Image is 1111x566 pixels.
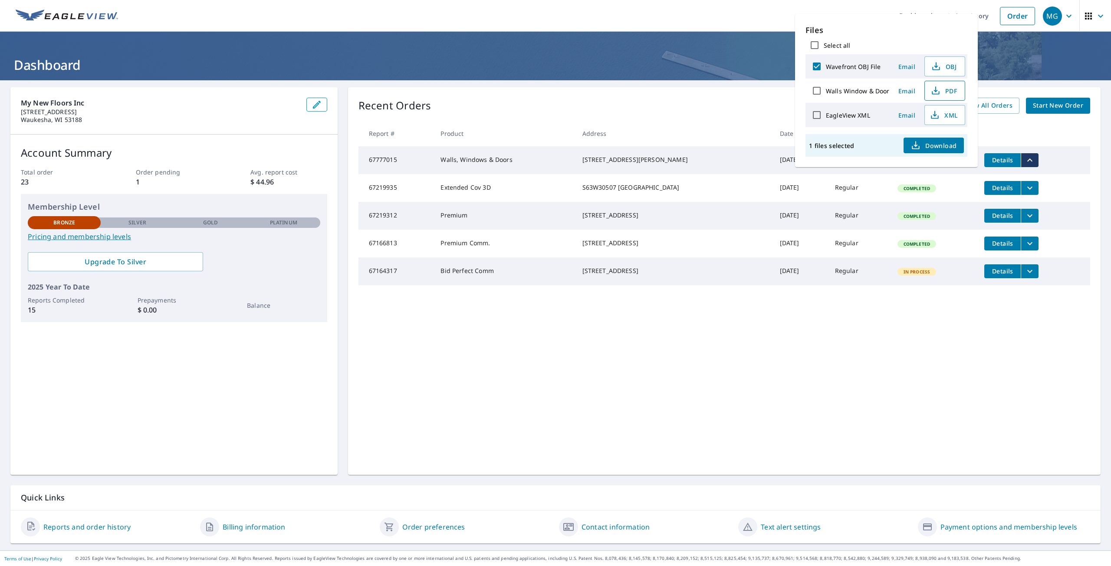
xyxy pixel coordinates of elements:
p: Reports Completed [28,296,101,305]
a: Reports and order history [43,522,131,532]
button: PDF [924,81,965,101]
span: Details [989,184,1016,192]
p: Waukesha, WI 53188 [21,116,299,124]
p: Quick Links [21,492,1090,503]
div: [STREET_ADDRESS] [582,267,766,275]
button: detailsBtn-67777015 [984,153,1021,167]
td: [DATE] [773,146,828,174]
button: OBJ [924,56,965,76]
h1: Dashboard [10,56,1101,74]
span: In Process [898,269,936,275]
button: filesDropdownBtn-67166813 [1021,237,1039,250]
td: [DATE] [773,174,828,202]
div: S63W30507 [GEOGRAPHIC_DATA] [582,183,766,192]
td: Extended Cov 3D [434,174,575,202]
a: Terms of Use [4,556,31,562]
div: [STREET_ADDRESS] [582,239,766,247]
span: Details [989,156,1016,164]
p: Platinum [270,219,297,227]
img: EV Logo [16,10,118,23]
span: PDF [930,86,958,96]
span: Completed [898,241,935,247]
p: 15 [28,305,101,315]
span: Completed [898,185,935,191]
td: 67166813 [358,230,434,257]
span: Email [897,87,917,95]
a: Privacy Policy [34,556,62,562]
p: Recent Orders [358,98,431,114]
p: © 2025 Eagle View Technologies, Inc. and Pictometry International Corp. All Rights Reserved. Repo... [75,555,1107,562]
td: [DATE] [773,202,828,230]
span: Email [897,63,917,71]
th: Product [434,121,575,146]
p: Prepayments [138,296,210,305]
td: Premium [434,202,575,230]
span: Completed [898,213,935,219]
th: Date [773,121,828,146]
button: XML [924,105,965,125]
label: Wavefront OBJ File [826,63,881,71]
p: Avg. report cost [250,168,327,177]
span: Upgrade To Silver [35,257,196,267]
button: filesDropdownBtn-67219312 [1021,209,1039,223]
p: [STREET_ADDRESS] [21,108,299,116]
span: Download [910,140,957,151]
a: Order preferences [402,522,465,532]
a: Billing information [223,522,285,532]
th: Report # [358,121,434,146]
a: Start New Order [1026,98,1090,114]
p: Bronze [53,219,75,227]
p: 1 [136,177,212,187]
td: Premium Comm. [434,230,575,257]
label: Select all [824,41,850,49]
p: Balance [247,301,320,310]
button: Email [893,60,921,73]
p: 2025 Year To Date [28,282,320,292]
button: detailsBtn-67219935 [984,181,1021,195]
button: Email [893,109,921,122]
td: [DATE] [773,257,828,285]
button: filesDropdownBtn-67777015 [1021,153,1039,167]
span: OBJ [930,61,958,72]
a: Text alert settings [761,522,821,532]
td: Regular [828,202,891,230]
label: Walls Window & Door [826,87,890,95]
button: detailsBtn-67164317 [984,264,1021,278]
label: EagleView XML [826,111,870,119]
td: 67219312 [358,202,434,230]
a: Contact information [582,522,650,532]
p: Membership Level [28,201,320,213]
button: detailsBtn-67166813 [984,237,1021,250]
td: Regular [828,257,891,285]
th: Address [575,121,773,146]
a: Payment options and membership levels [940,522,1077,532]
span: XML [930,110,958,120]
p: Account Summary [21,145,327,161]
div: MG [1043,7,1062,26]
td: [DATE] [773,230,828,257]
a: Upgrade To Silver [28,252,203,271]
a: Pricing and membership levels [28,231,320,242]
p: Total order [21,168,97,177]
td: 67164317 [358,257,434,285]
span: Details [989,211,1016,220]
button: filesDropdownBtn-67219935 [1021,181,1039,195]
td: Bid Perfect Comm [434,257,575,285]
div: [STREET_ADDRESS][PERSON_NAME] [582,155,766,164]
button: detailsBtn-67219312 [984,209,1021,223]
p: 1 files selected [809,141,854,150]
td: Walls, Windows & Doors [434,146,575,174]
td: Regular [828,174,891,202]
td: 67219935 [358,174,434,202]
p: Order pending [136,168,212,177]
span: Details [989,239,1016,247]
p: | [4,556,62,561]
p: 23 [21,177,97,187]
span: Start New Order [1033,100,1083,111]
td: Regular [828,230,891,257]
span: Details [989,267,1016,275]
span: Email [897,111,917,119]
td: 67777015 [358,146,434,174]
a: Order [1000,7,1035,25]
p: $ 0.00 [138,305,210,315]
